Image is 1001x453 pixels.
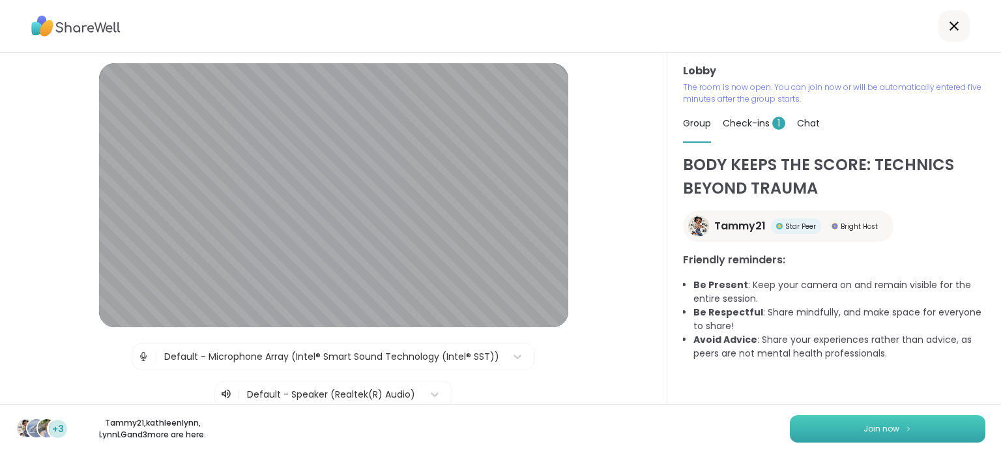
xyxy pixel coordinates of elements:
[31,11,121,41] img: ShareWell Logo
[832,223,838,229] img: Bright Host
[790,415,985,443] button: Join now
[683,117,711,130] span: Group
[841,222,878,231] span: Bright Host
[693,278,985,306] li: : Keep your camera on and remain visible for the entire session.
[237,387,240,402] span: |
[785,222,816,231] span: Star Peer
[693,333,757,346] b: Avoid Advice
[693,278,748,291] b: Be Present
[38,419,56,437] img: LynnLG
[693,306,985,333] li: : Share mindfully, and make space for everyone to share!
[52,422,64,436] span: +3
[776,223,783,229] img: Star Peer
[714,218,766,234] span: Tammy21
[905,425,912,432] img: ShareWell Logomark
[683,63,985,79] h3: Lobby
[683,211,893,242] a: Tammy21Tammy21Star PeerStar PeerBright HostBright Host
[693,333,985,360] li: : Share your experiences rather than advice, as peers are not mental health professionals.
[138,343,149,370] img: Microphone
[688,216,709,237] img: Tammy21
[683,153,985,200] h1: BODY KEEPS THE SCORE: TECHNICS BEYOND TRAUMA
[797,117,820,130] span: Chat
[27,419,46,437] img: kathleenlynn
[772,117,785,130] span: 1
[683,81,985,105] p: The room is now open. You can join now or will be automatically entered five minutes after the gr...
[154,343,158,370] span: |
[863,423,899,435] span: Join now
[723,117,785,130] span: Check-ins
[683,252,985,268] h3: Friendly reminders:
[693,306,763,319] b: Be Respectful
[80,417,225,441] p: Tammy21 , kathleenlynn , LynnLG and 3 more are here.
[17,419,35,437] img: Tammy21
[164,350,499,364] div: Default - Microphone Array (Intel® Smart Sound Technology (Intel® SST))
